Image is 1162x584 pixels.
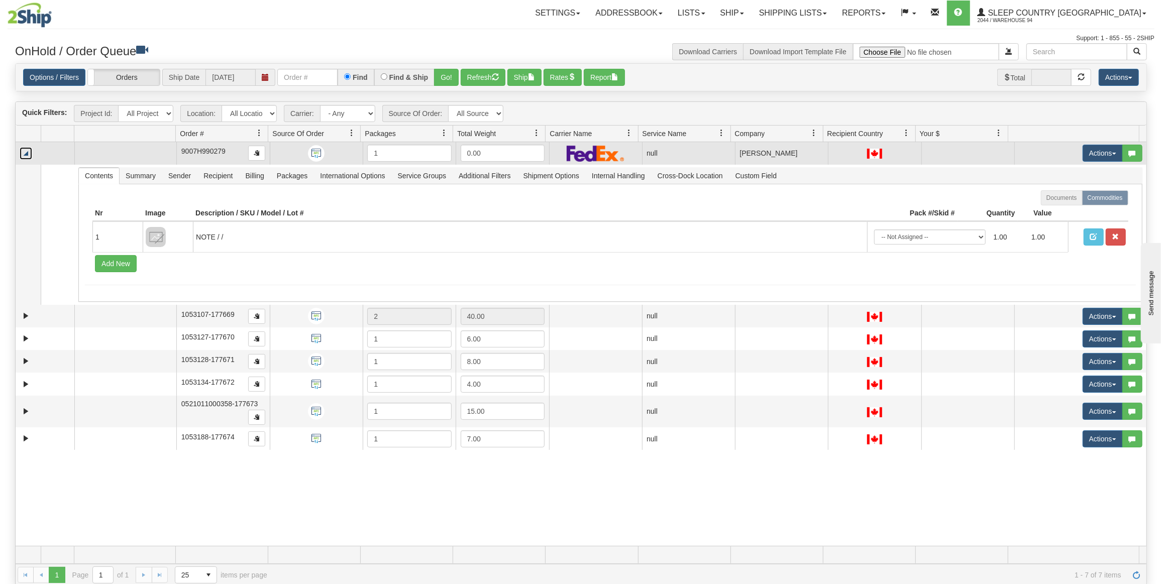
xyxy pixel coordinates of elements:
label: Quick Filters: [22,107,67,118]
span: Carrier Name [550,129,592,139]
a: Addressbook [588,1,670,26]
td: 1 [92,221,143,252]
a: Download Import Template File [750,48,847,56]
div: Support: 1 - 855 - 55 - 2SHIP [8,34,1154,43]
button: Actions [1083,376,1123,393]
td: null [642,396,735,428]
a: Reports [834,1,893,26]
a: Collapse [20,147,32,160]
a: Sleep Country [GEOGRAPHIC_DATA] 2044 / Warehouse 94 [970,1,1154,26]
img: API [308,403,325,420]
a: Download Carriers [679,48,737,56]
img: API [308,376,325,393]
span: Location: [180,105,222,122]
span: Recipient Country [827,129,883,139]
div: grid toolbar [16,102,1146,126]
a: Carrier Name filter column settings [621,125,638,142]
th: Nr [92,205,143,221]
button: Copy to clipboard [248,431,265,446]
button: Actions [1083,353,1123,370]
a: Lists [670,1,712,26]
img: CA [867,380,882,390]
button: Copy to clipboard [248,331,265,346]
img: 8DAB37Fk3hKpn3AAAAAElFTkSuQmCC [146,227,166,247]
span: 1053107-177669 [181,310,235,318]
th: Pack #/Skid # [867,205,958,221]
th: Description / SKU / Model / Lot # [193,205,867,221]
button: Copy to clipboard [248,377,265,392]
a: Expand [20,310,32,322]
span: Summary [120,168,162,184]
span: Page of 1 [72,566,129,583]
span: items per page [175,566,267,583]
span: 1 - 7 of 7 items [281,571,1121,579]
button: Actions [1083,430,1123,447]
button: Rates [544,69,582,86]
a: Ship [713,1,752,26]
label: Commodities [1082,190,1128,205]
button: Copy to clipboard [248,410,265,425]
h3: OnHold / Order Queue [15,43,574,58]
span: Packages [365,129,395,139]
span: Page 1 [49,567,65,583]
a: Total Weight filter column settings [528,125,545,142]
td: 1.00 [1027,225,1066,249]
button: Go! [434,69,459,86]
td: null [642,305,735,327]
a: Expand [20,332,32,345]
span: Internal Handling [586,168,651,184]
span: select [200,567,217,583]
button: Actions [1083,403,1123,420]
span: Additional Filters [453,168,517,184]
img: CA [867,407,882,417]
a: Refresh [1128,567,1144,583]
td: NOTE / / [193,221,867,252]
button: Search [1127,43,1147,60]
span: Cross-Dock Location [652,168,729,184]
span: Packages [271,168,313,184]
img: API [308,353,325,370]
label: Documents [1041,190,1083,205]
img: CA [867,357,882,367]
span: Sleep Country [GEOGRAPHIC_DATA] [986,9,1141,17]
span: Carrier: [284,105,320,122]
span: Order # [180,129,203,139]
a: Shipping lists [752,1,834,26]
span: Page sizes drop down [175,566,217,583]
a: Recipient Country filter column settings [898,125,915,142]
input: Page 1 [93,567,113,583]
span: Service Groups [392,168,452,184]
span: Service Name [643,129,687,139]
button: Actions [1083,308,1123,325]
td: [PERSON_NAME] [735,142,828,165]
span: Source Of Order: [382,105,449,122]
input: Order # [277,69,338,86]
input: Search [1026,43,1127,60]
span: Recipient [197,168,239,184]
img: API [308,308,325,324]
th: Quantity [958,205,1018,221]
td: null [642,427,735,450]
span: Shipment Options [517,168,585,184]
td: null [642,350,735,373]
a: Settings [527,1,588,26]
button: Copy to clipboard [248,354,265,369]
span: Your $ [920,129,940,139]
td: null [642,142,735,165]
span: 0521011000358-177673 [181,400,258,408]
a: Service Name filter column settings [713,125,730,142]
a: Expand [20,405,32,418]
span: Custom Field [729,168,783,184]
span: Ship Date [162,69,205,86]
a: Source Of Order filter column settings [343,125,360,142]
button: Add New [95,255,137,272]
img: CA [867,312,882,322]
span: Company [735,129,765,139]
label: Find [353,74,368,81]
img: CA [867,334,882,344]
button: Ship [507,69,542,86]
span: International Options [314,168,391,184]
th: Value [1018,205,1068,221]
button: Actions [1083,145,1123,162]
button: Copy to clipboard [248,309,265,324]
